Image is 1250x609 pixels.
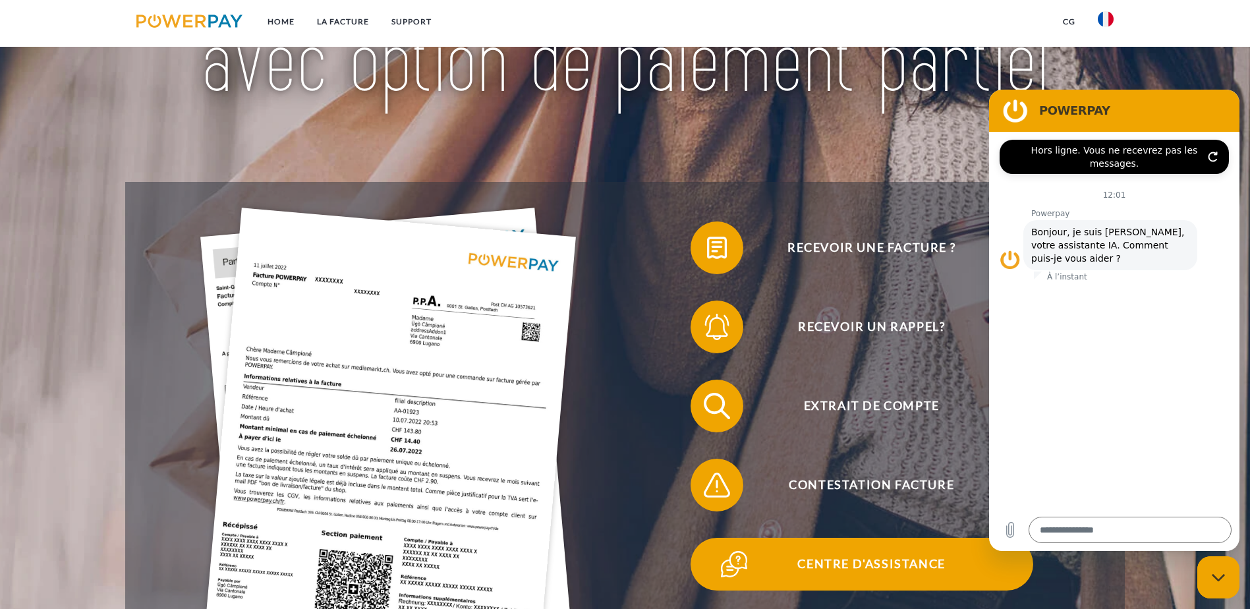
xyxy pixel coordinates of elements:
button: Contestation Facture [691,459,1033,511]
button: Recevoir un rappel? [691,301,1033,353]
span: Contestation Facture [710,459,1033,511]
a: Home [256,10,306,34]
span: Centre d'assistance [710,538,1033,591]
a: LA FACTURE [306,10,380,34]
img: qb_warning.svg [700,469,733,502]
span: Recevoir une facture ? [710,221,1033,274]
a: CG [1052,10,1087,34]
iframe: Bouton de lancement de la fenêtre de messagerie, conversation en cours [1197,556,1239,598]
iframe: Fenêtre de messagerie [989,90,1239,551]
img: qb_bell.svg [700,310,733,343]
button: Extrait de compte [691,380,1033,432]
span: Recevoir un rappel? [710,301,1033,353]
button: Recevoir une facture ? [691,221,1033,274]
img: fr [1098,11,1114,27]
img: logo-powerpay.svg [136,14,242,28]
img: qb_help.svg [718,548,751,581]
button: Centre d'assistance [691,538,1033,591]
img: qb_bill.svg [700,231,733,264]
span: Extrait de compte [710,380,1033,432]
a: Support [380,10,443,34]
img: qb_search.svg [700,390,733,422]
